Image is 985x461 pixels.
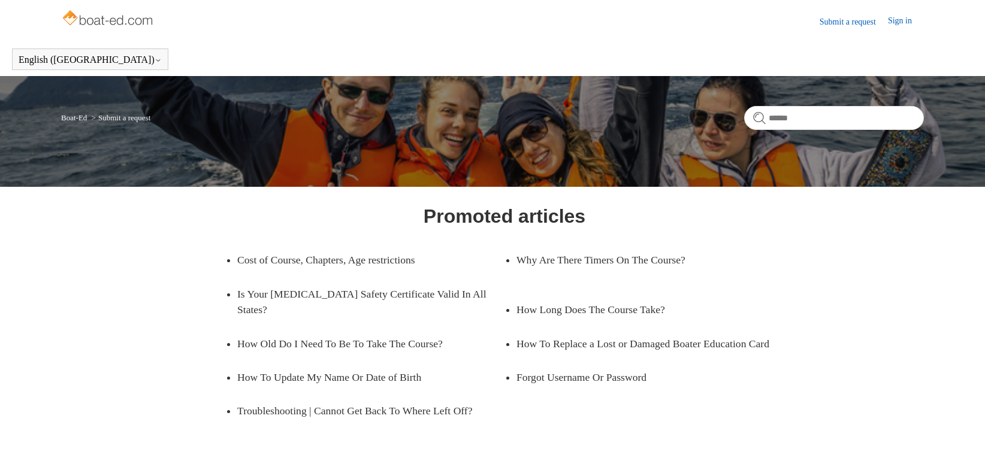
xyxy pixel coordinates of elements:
a: How To Replace a Lost or Damaged Boater Education Card [516,327,784,360]
a: How Old Do I Need To Be To Take The Course? [237,327,487,360]
div: Live chat [945,421,976,452]
h1: Promoted articles [424,202,585,230]
a: How To Update My Name Or Date of Birth [237,360,487,394]
img: Boat-Ed Help Center home page [61,7,156,31]
a: Forgot Username Or Password [516,360,766,394]
a: Troubleshooting | Cannot Get Back To Where Left Off? [237,394,504,427]
a: Submit a request [820,16,888,28]
li: Submit a request [89,113,151,122]
button: English ([GEOGRAPHIC_DATA]) [19,54,162,65]
a: How Long Does The Course Take? [516,293,766,326]
a: Is Your [MEDICAL_DATA] Safety Certificate Valid In All States? [237,277,504,327]
a: Boat-Ed [61,113,87,122]
a: Why Are There Timers On The Course? [516,243,766,277]
input: Search [744,106,924,130]
li: Boat-Ed [61,113,89,122]
a: Sign in [888,14,924,29]
a: Cost of Course, Chapters, Age restrictions [237,243,487,277]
